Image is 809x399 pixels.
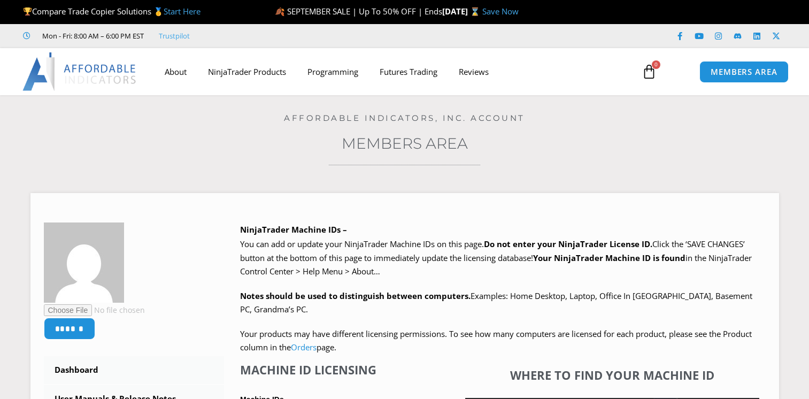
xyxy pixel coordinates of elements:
[240,363,452,377] h4: Machine ID Licensing
[465,368,759,382] h4: Where to find your Machine ID
[154,59,197,84] a: About
[275,6,442,17] span: 🍂 SEPTEMBER SALE | Up To 50% OFF | Ends
[22,52,137,91] img: LogoAI | Affordable Indicators – NinjaTrader
[154,59,631,84] nav: Menu
[40,29,144,42] span: Mon - Fri: 8:00 AM – 6:00 PM EST
[442,6,482,17] strong: [DATE] ⌛
[240,224,347,235] b: NinjaTrader Machine IDs –
[240,239,484,249] span: You can add or update your NinjaTrader Machine IDs on this page.
[291,342,317,352] a: Orders
[448,59,499,84] a: Reviews
[284,113,525,123] a: Affordable Indicators, Inc. Account
[240,328,752,353] span: Your products may have different licensing permissions. To see how many computers are licensed fo...
[24,7,32,16] img: 🏆
[482,6,519,17] a: Save Now
[159,29,190,42] a: Trustpilot
[369,59,448,84] a: Futures Trading
[297,59,369,84] a: Programming
[533,252,685,263] strong: Your NinjaTrader Machine ID is found
[197,59,297,84] a: NinjaTrader Products
[240,290,471,301] strong: Notes should be used to distinguish between computers.
[240,239,752,277] span: Click the ‘SAVE CHANGES’ button at the bottom of this page to immediately update the licensing da...
[44,356,225,384] a: Dashboard
[342,134,468,152] a: Members Area
[699,61,789,83] a: MEMBERS AREA
[652,60,660,69] span: 0
[484,239,652,249] b: Do not enter your NinjaTrader License ID.
[711,68,777,76] span: MEMBERS AREA
[626,56,673,87] a: 0
[164,6,201,17] a: Start Here
[44,222,124,303] img: 3b47db31e722a8a7e2d421240984e59164fc54865cfd49cf22c3c04a004aeb6f
[240,290,752,315] span: Examples: Home Desktop, Laptop, Office In [GEOGRAPHIC_DATA], Basement PC, Grandma’s PC.
[23,6,201,17] span: Compare Trade Copier Solutions 🥇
